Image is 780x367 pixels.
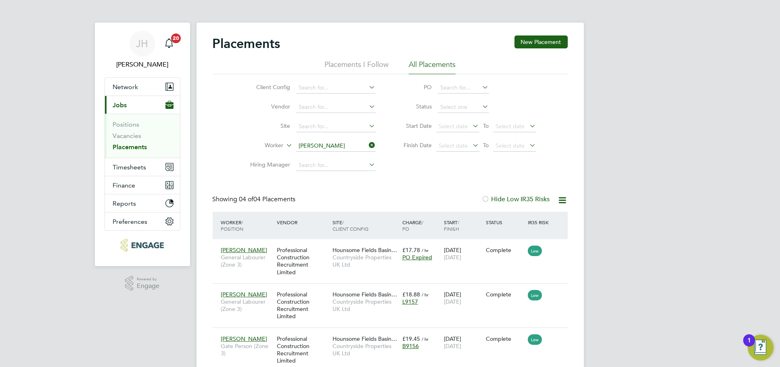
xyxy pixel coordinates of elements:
div: Professional Construction Recruitment Limited [275,242,330,280]
span: Hounsome Fields Basin… [332,335,397,342]
span: Countryside Properties UK Ltd [332,342,398,357]
span: Low [528,290,542,300]
label: Hiring Manager [244,161,291,168]
button: Preferences [105,213,180,230]
span: Low [528,246,542,256]
span: £17.78 [402,246,420,254]
span: / Client Config [332,219,368,232]
span: Powered by [137,276,159,283]
nav: Main navigation [95,23,190,266]
input: Search for... [296,140,376,152]
span: To [481,121,491,131]
label: Finish Date [396,142,432,149]
div: IR35 Risk [526,215,554,229]
span: JH [136,38,148,49]
div: Site [330,215,400,236]
a: JH[PERSON_NAME] [105,31,180,69]
span: 04 Placements [239,195,296,203]
img: pcrnet-logo-retina.png [121,239,164,252]
label: Hide Low IR35 Risks [482,195,550,203]
span: Select date [439,142,468,149]
span: To [481,140,491,150]
span: / hr [422,336,429,342]
a: [PERSON_NAME]General Labourer (Zone 3)Professional Construction Recruitment LimitedHounsome Field... [219,286,568,293]
button: Open Resource Center, 1 new notification [748,335,774,361]
span: Reports [113,200,136,207]
div: Charge [400,215,442,236]
div: Complete [486,335,524,342]
a: Powered byEngage [125,276,159,291]
label: Client Config [244,83,291,91]
span: / hr [422,247,429,253]
label: Start Date [396,122,432,129]
a: [PERSON_NAME]General Labourer (Zone 3)Professional Construction Recruitment LimitedHounsome Field... [219,242,568,249]
span: Countryside Properties UK Ltd [332,254,398,268]
span: [DATE] [444,342,461,350]
span: [PERSON_NAME] [221,246,268,254]
label: Status [396,103,432,110]
button: Finance [105,176,180,194]
span: Countryside Properties UK Ltd [332,298,398,313]
a: Placements [113,143,147,151]
div: Showing [213,195,297,204]
span: / hr [422,292,429,298]
label: Site [244,122,291,129]
div: [DATE] [442,242,484,265]
span: Timesheets [113,163,146,171]
div: Vendor [275,215,330,229]
span: Jess Hogan [105,60,180,69]
span: B9156 [402,342,419,350]
span: / Finish [444,219,459,232]
button: New Placement [514,35,568,48]
span: Engage [137,283,159,290]
span: £18.88 [402,291,420,298]
span: Network [113,83,138,91]
a: Positions [113,121,140,128]
label: Worker [237,142,284,150]
span: Gate Person (Zone 3) [221,342,273,357]
input: Search for... [296,121,376,132]
span: Hounsome Fields Basin… [332,246,397,254]
span: General Labourer (Zone 3) [221,298,273,313]
div: [DATE] [442,331,484,354]
span: Hounsome Fields Basin… [332,291,397,298]
a: [PERSON_NAME]Gate Person (Zone 3)Professional Construction Recruitment LimitedHounsome Fields Bas... [219,331,568,338]
span: [PERSON_NAME] [221,335,268,342]
div: 1 [747,340,751,351]
input: Search for... [296,82,376,94]
span: [PERSON_NAME] [221,291,268,298]
div: Start [442,215,484,236]
input: Select one [438,102,489,113]
span: Select date [439,123,468,130]
span: PO Expired [402,254,432,261]
li: All Placements [409,60,456,74]
span: [DATE] [444,298,461,305]
button: Reports [105,194,180,212]
span: [DATE] [444,254,461,261]
div: Jobs [105,114,180,158]
input: Search for... [296,102,376,113]
span: Select date [496,142,525,149]
span: Preferences [113,218,148,225]
span: Low [528,334,542,345]
div: [DATE] [442,287,484,309]
button: Timesheets [105,158,180,176]
button: Jobs [105,96,180,114]
div: Professional Construction Recruitment Limited [275,287,330,324]
span: / PO [402,219,423,232]
input: Search for... [296,160,376,171]
span: L9157 [402,298,418,305]
span: Finance [113,181,136,189]
div: Complete [486,291,524,298]
span: Jobs [113,101,127,109]
li: Placements I Follow [324,60,389,74]
div: Complete [486,246,524,254]
span: / Position [221,219,244,232]
div: Status [484,215,526,229]
h2: Placements [213,35,280,52]
button: Network [105,78,180,96]
label: PO [396,83,432,91]
span: 20 [171,33,181,43]
span: £19.45 [402,335,420,342]
span: Select date [496,123,525,130]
